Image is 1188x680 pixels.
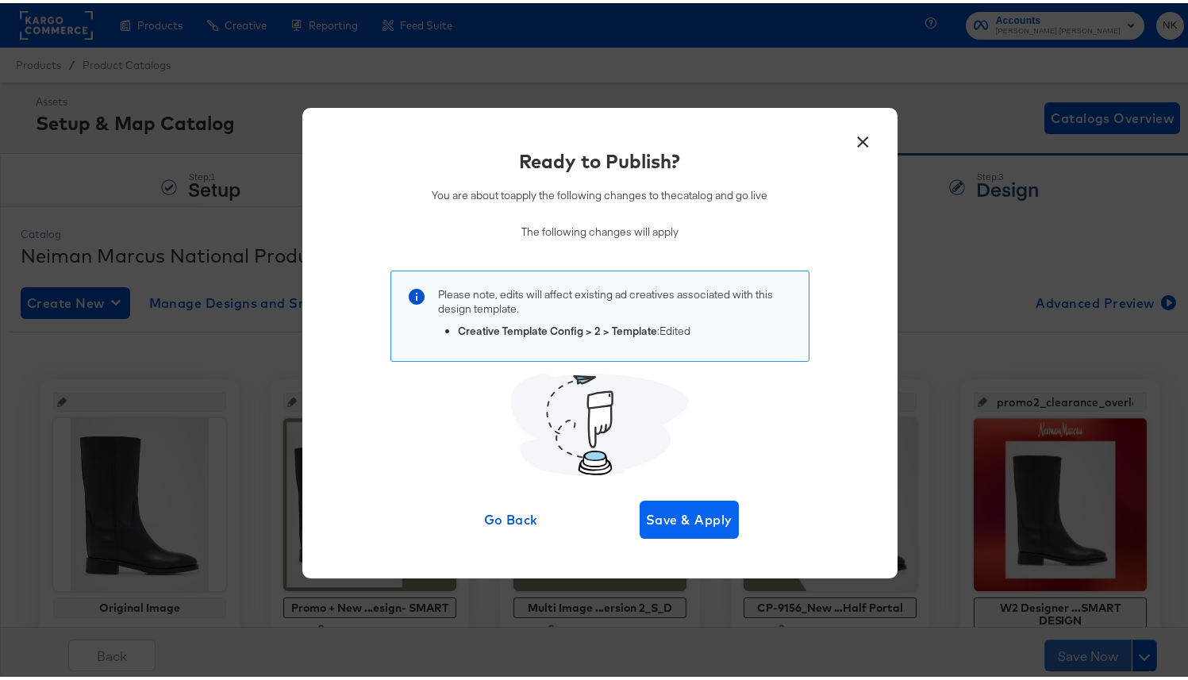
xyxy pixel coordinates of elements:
[438,284,793,313] p: Please note, edits will affect existing ad creatives associated with this design template .
[849,121,878,149] button: ×
[462,498,561,536] button: Go Back
[520,144,681,171] div: Ready to Publish?
[433,221,768,236] p: The following changes will apply
[433,185,768,200] p: You are about to apply the following changes to the catalog and go live
[646,505,732,528] span: Save & Apply
[458,321,657,335] strong: Creative Template Config > 2 > Template
[640,498,739,536] button: Save & Apply
[468,505,555,528] span: Go Back
[458,321,793,336] li: : Edited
